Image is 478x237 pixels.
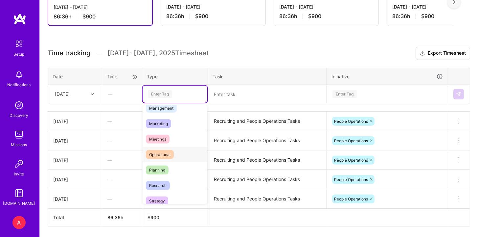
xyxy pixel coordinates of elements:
[12,187,26,200] img: guide book
[334,158,368,163] span: People Operations
[146,150,174,159] span: Operational
[209,112,326,130] textarea: Recruiting and People Operations Tasks
[209,171,326,189] textarea: Recruiting and People Operations Tasks
[11,216,27,229] a: A
[12,37,26,51] img: setup
[82,13,96,20] span: $900
[208,68,327,85] th: Task
[54,4,147,11] div: [DATE] - [DATE]
[3,200,35,207] div: [DOMAIN_NAME]
[102,113,142,130] div: —
[146,119,171,128] span: Marketing
[416,47,470,60] button: Export Timesheet
[48,49,90,57] span: Time tracking
[308,13,321,20] span: $900
[55,91,70,97] div: [DATE]
[209,190,326,208] textarea: Recruiting and People Operations Tasks
[334,138,368,143] span: People Operations
[102,85,142,103] div: —
[142,68,208,85] th: Type
[146,166,169,174] span: Planning
[102,171,142,188] div: —
[456,92,461,97] img: Submit
[332,89,357,99] div: Enter Tag
[146,197,168,205] span: Strategy
[54,13,147,20] div: 86:36 h
[102,190,142,208] div: —
[53,196,97,202] div: [DATE]
[13,13,26,25] img: logo
[12,128,26,141] img: teamwork
[195,13,208,20] span: $900
[11,141,27,148] div: Missions
[146,104,177,113] span: Management
[53,118,97,125] div: [DATE]
[12,216,26,229] div: A
[8,81,31,88] div: Notifications
[146,135,170,144] span: Meetings
[334,177,368,182] span: People Operations
[53,157,97,164] div: [DATE]
[53,137,97,144] div: [DATE]
[102,209,142,226] th: 86:36h
[166,13,260,20] div: 86:36 h
[334,197,368,201] span: People Operations
[12,157,26,171] img: Invite
[331,73,443,80] div: Initiative
[14,171,24,177] div: Invite
[334,119,368,124] span: People Operations
[209,151,326,169] textarea: Recruiting and People Operations Tasks
[102,151,142,169] div: —
[12,99,26,112] img: discovery
[279,3,373,10] div: [DATE] - [DATE]
[166,3,260,10] div: [DATE] - [DATE]
[102,132,142,149] div: —
[107,73,137,80] div: Time
[279,13,373,20] div: 86:36 h
[421,13,434,20] span: $900
[420,50,425,57] i: icon Download
[142,209,208,226] th: $900
[53,176,97,183] div: [DATE]
[148,89,172,99] div: Enter Tag
[48,209,102,226] th: Total
[209,132,326,150] textarea: Recruiting and People Operations Tasks
[14,51,25,58] div: Setup
[107,49,209,57] span: [DATE] - [DATE] , 2025 Timesheet
[91,92,94,96] i: icon Chevron
[146,181,170,190] span: Research
[10,112,29,119] div: Discovery
[48,68,102,85] th: Date
[12,68,26,81] img: bell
